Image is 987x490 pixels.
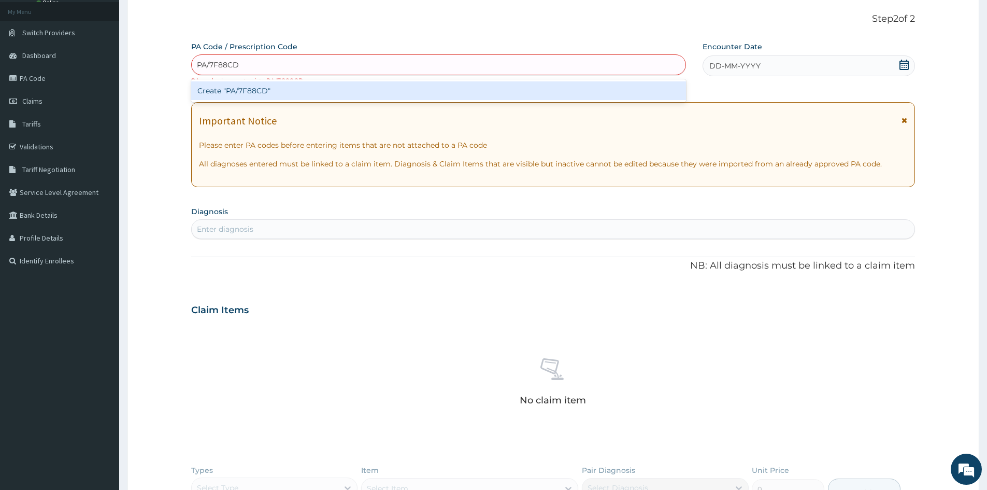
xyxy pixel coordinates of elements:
[54,58,174,72] div: Chat with us now
[199,140,907,150] p: Please enter PA codes before entering items that are not attached to a PA code
[191,81,686,100] div: Create "PA/7F88CD"
[191,13,915,25] p: Step 2 of 2
[191,305,249,316] h3: Claim Items
[520,395,586,405] p: No claim item
[191,259,915,273] p: NB: All diagnosis must be linked to a claim item
[19,52,42,78] img: d_794563401_company_1708531726252_794563401
[199,159,907,169] p: All diagnoses entered must be linked to a claim item. Diagnosis & Claim Items that are visible bu...
[5,283,197,319] textarea: Type your message and hit 'Enter'
[191,77,304,85] small: PA code does not exist : PA/7G88CD
[709,61,761,71] span: DD-MM-YYYY
[199,115,277,127] h1: Important Notice
[22,165,75,174] span: Tariff Negotiation
[191,41,297,52] label: PA Code / Prescription Code
[170,5,195,30] div: Minimize live chat window
[60,131,143,235] span: We're online!
[22,119,41,129] span: Tariffs
[197,224,253,234] div: Enter diagnosis
[22,51,56,60] span: Dashboard
[191,206,228,217] label: Diagnosis
[703,41,762,52] label: Encounter Date
[22,28,75,37] span: Switch Providers
[22,96,42,106] span: Claims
